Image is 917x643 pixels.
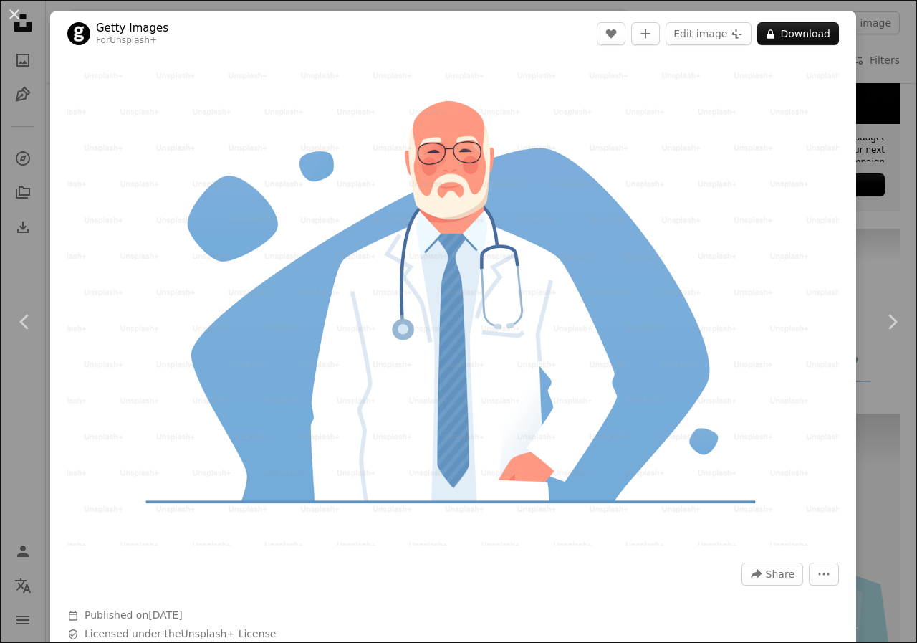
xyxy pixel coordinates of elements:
img: Vector illustration of an older physician, doctor, professor of medicine with stethoscope. [67,63,839,546]
button: Share this image [741,563,803,586]
span: Licensed under the [85,627,276,642]
time: May 2, 2024 at 6:00:43 AM GMT+3 [148,609,182,621]
a: Unsplash+ [110,35,157,45]
a: Getty Images [96,21,168,35]
button: Edit image [666,22,752,45]
span: Share [766,563,794,585]
a: Unsplash+ License [181,628,277,639]
button: Like [597,22,625,45]
button: Zoom in on this image [67,63,839,546]
button: Download [757,22,839,45]
a: Next [867,253,917,391]
span: Published on [85,609,183,621]
img: Go to Getty Images's profile [67,22,90,45]
button: More Actions [809,563,839,586]
div: For [96,35,168,47]
button: Add to Collection [631,22,660,45]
